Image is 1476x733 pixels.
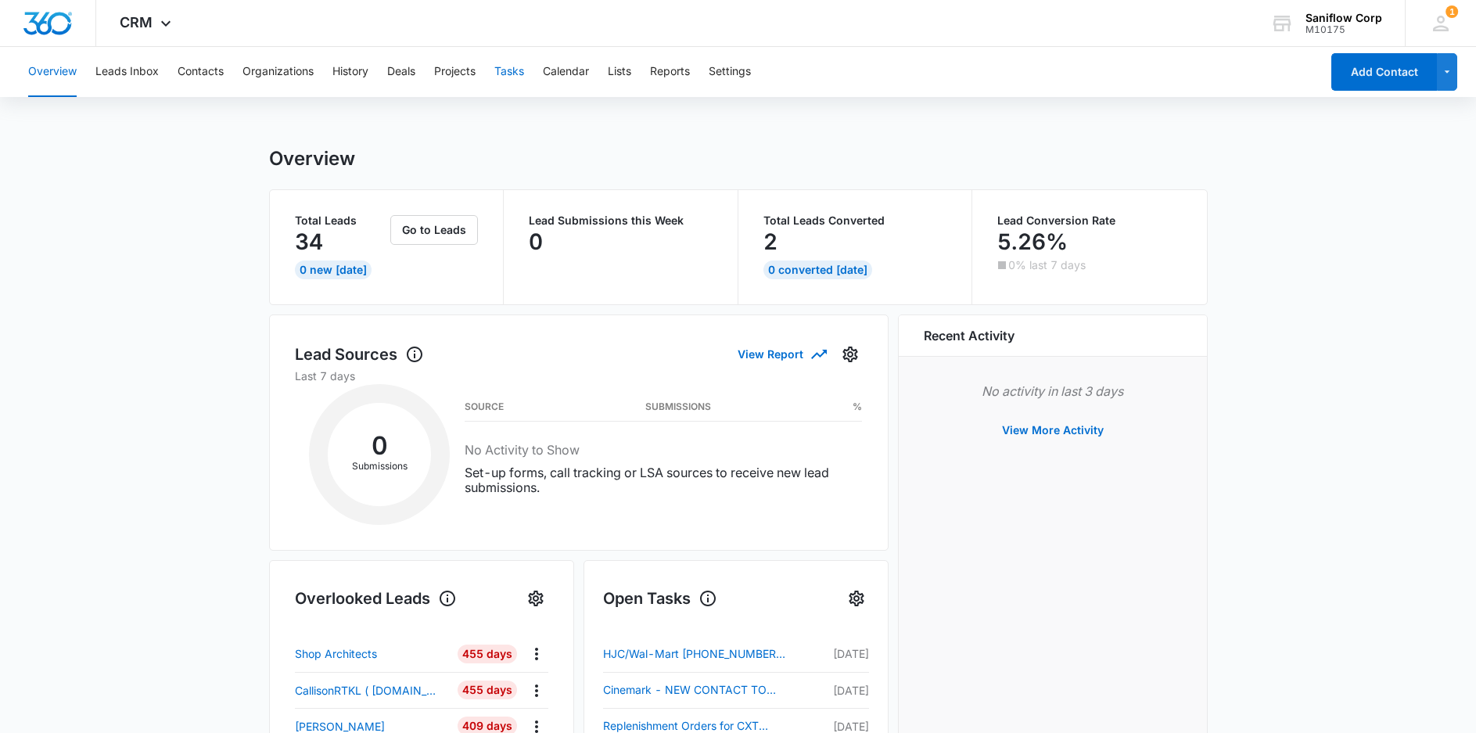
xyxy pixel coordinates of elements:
p: 2 [763,229,778,254]
button: Deals [387,47,415,97]
div: notifications count [1445,5,1458,18]
div: 455 Days [458,681,517,699]
h1: Overview [269,147,355,171]
button: Tasks [494,47,524,97]
button: Settings [838,342,863,367]
button: Leads Inbox [95,47,159,97]
p: Total Leads Converted [763,215,947,226]
h3: Submissions [645,403,711,411]
h1: Overlooked Leads [295,587,457,610]
button: Overview [28,47,77,97]
span: 1 [1445,5,1458,18]
button: Settings [523,586,548,611]
p: 34 [295,229,323,254]
p: CallisonRTKL ( [DOMAIN_NAME]) [295,682,436,699]
h6: Recent Activity [924,326,1015,345]
h3: % [853,403,862,411]
a: Shop Architects [295,645,454,662]
button: Projects [434,47,476,97]
button: Calendar [543,47,589,97]
div: 455 Days [458,645,517,663]
p: Last 7 days [295,368,863,384]
a: HJC/Wal-Mart [PHONE_NUMBER] -- [PERSON_NAME] FORECAST Update [603,645,785,663]
p: Total Leads [295,215,388,226]
p: No activity in last 3 days [924,382,1182,401]
h1: Lead Sources [295,343,424,366]
button: Lists [608,47,631,97]
h2: 0 [328,436,431,456]
button: Contacts [178,47,224,97]
p: 0 [529,229,543,254]
p: Submissions [328,459,431,473]
div: account name [1305,12,1382,24]
button: View Report [738,340,825,368]
a: Cinemark - NEW CONTACT TO CALL: [PERSON_NAME] [PHONE_NUMBER] (VP, Design & Construction) [603,681,785,699]
button: Add Contact [1331,53,1437,91]
button: Actions [524,641,548,666]
a: CallisonRTKL ( [DOMAIN_NAME]) [295,682,454,699]
button: Settings [844,586,869,611]
p: Lead Submissions this Week [529,215,713,226]
a: Go to Leads [390,223,478,236]
button: History [332,47,368,97]
p: Shop Architects [295,645,377,662]
p: Lead Conversion Rate [997,215,1182,226]
h3: No Activity to Show [465,440,862,459]
p: [DATE] [785,645,869,662]
p: Set-up forms, call tracking or LSA sources to receive new lead submissions. [465,465,862,495]
button: Reports [650,47,690,97]
p: 5.26% [997,229,1068,254]
div: 0 New [DATE] [295,261,372,279]
div: 0 Converted [DATE] [763,261,872,279]
button: Settings [709,47,751,97]
div: account id [1305,24,1382,35]
span: CRM [120,14,153,31]
h1: Open Tasks [603,587,717,610]
p: [DATE] [785,682,869,699]
button: Actions [524,678,548,702]
button: View More Activity [986,411,1119,449]
p: 0% last 7 days [1008,260,1086,271]
button: Organizations [242,47,314,97]
button: Go to Leads [390,215,478,245]
h3: Source [465,403,504,411]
